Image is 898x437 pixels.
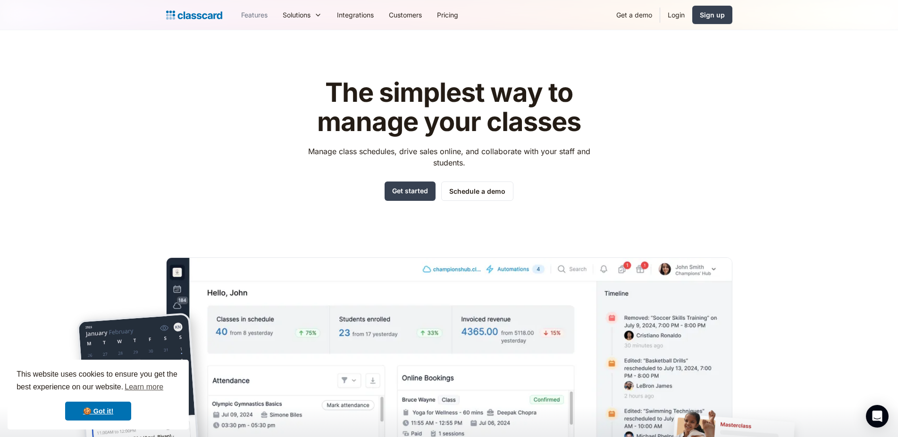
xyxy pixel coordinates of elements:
[166,8,222,22] a: home
[660,4,692,25] a: Login
[275,4,329,25] div: Solutions
[692,6,732,24] a: Sign up
[123,380,165,394] a: learn more about cookies
[299,146,599,168] p: Manage class schedules, drive sales online, and collaborate with your staff and students.
[8,360,189,429] div: cookieconsent
[385,181,436,201] a: Get started
[700,10,725,20] div: Sign up
[234,4,275,25] a: Features
[65,402,131,421] a: dismiss cookie message
[329,4,381,25] a: Integrations
[283,10,311,20] div: Solutions
[17,369,180,394] span: This website uses cookies to ensure you get the best experience on our website.
[299,78,599,136] h1: The simplest way to manage your classes
[866,405,889,428] div: Open Intercom Messenger
[609,4,660,25] a: Get a demo
[441,181,513,201] a: Schedule a demo
[381,4,429,25] a: Customers
[429,4,466,25] a: Pricing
